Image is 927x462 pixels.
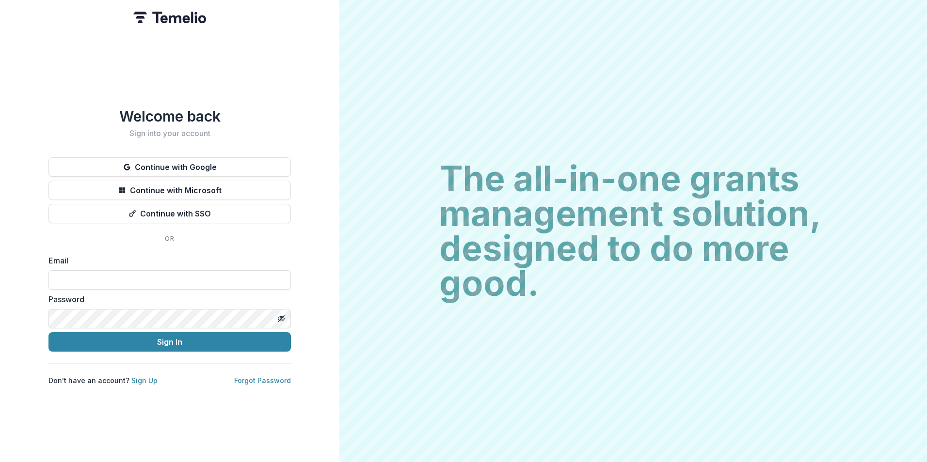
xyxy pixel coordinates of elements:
img: Temelio [133,12,206,23]
label: Email [48,255,285,266]
button: Continue with SSO [48,204,291,223]
button: Continue with Microsoft [48,181,291,200]
p: Don't have an account? [48,375,158,385]
a: Sign Up [131,376,158,385]
button: Sign In [48,332,291,352]
h2: Sign into your account [48,129,291,138]
button: Continue with Google [48,157,291,177]
button: Toggle password visibility [273,311,289,326]
h1: Welcome back [48,108,291,125]
label: Password [48,293,285,305]
a: Forgot Password [234,376,291,385]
